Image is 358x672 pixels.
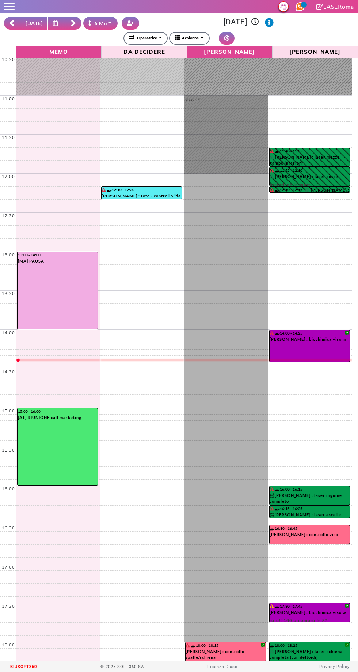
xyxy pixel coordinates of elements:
div: 15:00 [0,408,16,414]
div: 12:00 [0,174,16,180]
img: PERCORSO [270,493,275,498]
div: 13:30 [0,291,16,297]
div: [PERSON_NAME] : biochimica viso m [270,336,350,344]
div: [PERSON_NAME] : controllo viso [270,532,350,540]
div: 10:30 [0,57,16,63]
div: 12:30 [0,213,16,219]
div: 15:30 [0,447,16,453]
span: [PERSON_NAME] [274,47,356,56]
div: 14:30 [0,369,16,375]
i: Il cliente ha degli insoluti [270,149,274,153]
div: 15:00 - 16:00 [18,409,97,414]
button: Crea nuovo contatto rapido [122,17,139,30]
div: 16:15 - 16:25 [270,506,350,511]
div: [PERSON_NAME] : laser schiena completa (con deltoidi) [270,649,350,663]
i: PAGATO [270,155,275,159]
i: Clicca per andare alla pagina di firma [316,4,323,10]
div: [PERSON_NAME] : controllo spalle/schiena [186,649,265,661]
div: BLOCK [186,97,266,105]
div: 17:30 [0,603,16,609]
button: [DATE] [20,17,48,30]
span: rata!! 160 o compra le 8? [270,615,350,623]
div: [PERSON_NAME] : laser cosce [270,174,350,186]
span: preferisce in matt [270,180,350,188]
span: Memo [18,47,100,56]
h3: [DATE] [143,18,354,27]
div: 18:00 - 18:25 [270,643,350,648]
i: Il cliente ha degli insoluti [270,188,274,192]
a: Licenza D'uso [207,664,237,669]
div: [PERSON_NAME] : biochimica viso w [270,609,350,622]
div: 16:30 [0,525,16,531]
div: 17:00 [0,564,16,570]
div: 14:00 - 14:25 [270,331,350,336]
a: LASERoma [316,3,354,10]
div: 18:00 [0,642,16,648]
div: 11:40 - 11:55 [270,148,350,154]
div: 16:00 [0,486,16,492]
span: Da Decidere [103,47,185,56]
div: 14:00 [0,330,16,336]
div: 18:00 - 18:15 [186,643,265,648]
a: Privacy Policy [319,664,350,669]
div: [PERSON_NAME] : laser inguine completo [305,187,349,192]
div: [PERSON_NAME] : laser mezze gambe inferiori [270,154,350,166]
div: 16:00 - 16:15 [270,487,350,492]
i: Il cliente ha delle rate in scadenza [270,604,274,608]
div: 13:00 - 14:00 [18,252,97,258]
i: Il cliente ha degli insoluti [270,507,274,510]
div: 13:00 [0,252,16,258]
i: Il cliente ha degli insoluti [270,487,274,491]
div: 16:30 - 16:45 [270,526,350,531]
div: 12:10 - 12:20 [102,187,181,193]
div: 5 Minuti [88,19,115,27]
div: [AT] RIUNIONE call marketing [18,415,97,421]
div: 11:00 [0,96,16,102]
div: 11:30 [0,135,16,141]
div: 11:55 - 12:10 [270,168,350,173]
i: PAGATO [270,649,275,653]
div: [PERSON_NAME] : laser inguine completo [270,492,350,505]
i: Il cliente ha degli insoluti [186,643,190,647]
span: [PERSON_NAME] [189,47,270,56]
div: 12:10 - 12:15 [270,187,306,192]
i: Il cliente ha degli insoluti [270,169,274,172]
i: PAGATO [305,188,311,192]
div: 17:30 - 17:45 [270,604,350,609]
img: PERCORSO [270,513,275,518]
i: Il cliente ha degli insoluti [270,331,274,335]
div: [MA] PAUSA [18,258,97,264]
div: [PERSON_NAME] : laser ascelle [270,512,350,518]
i: PAGATO [270,174,275,178]
div: [PERSON_NAME] : foto - controllo *da remoto* tramite foto [102,193,181,199]
i: Il cliente ha degli insoluti [102,188,106,192]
